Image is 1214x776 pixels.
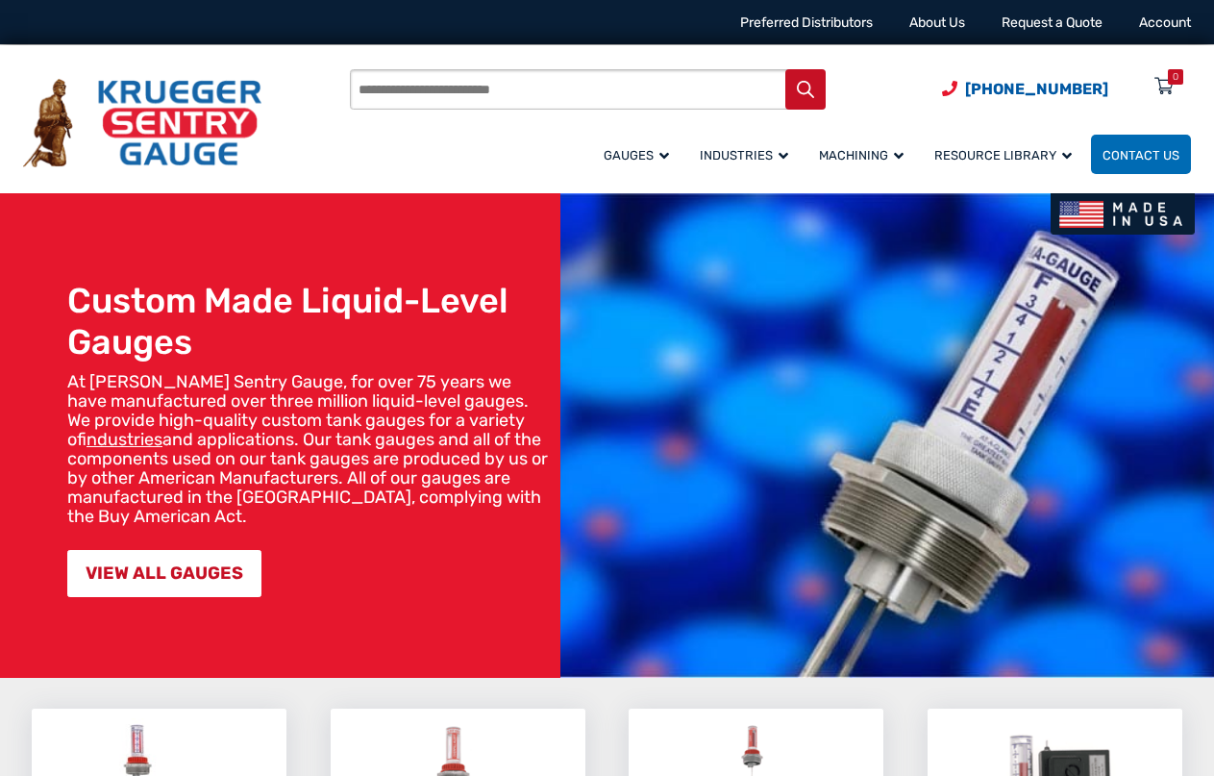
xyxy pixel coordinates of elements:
img: bg_hero_bannerksentry [560,193,1214,678]
a: About Us [909,14,965,31]
span: [PHONE_NUMBER] [965,80,1108,98]
h1: Custom Made Liquid-Level Gauges [67,280,551,363]
a: VIEW ALL GAUGES [67,550,261,597]
a: Request a Quote [1002,14,1103,31]
span: Resource Library [934,148,1072,163]
a: Resource Library [923,132,1091,177]
p: At [PERSON_NAME] Sentry Gauge, for over 75 years we have manufactured over three million liquid-l... [67,372,551,526]
img: Made In USA [1051,193,1195,235]
span: Gauges [604,148,669,163]
a: Preferred Distributors [740,14,873,31]
img: Krueger Sentry Gauge [23,79,261,167]
a: Gauges [592,132,688,177]
span: Contact Us [1103,148,1179,163]
a: Phone Number (920) 434-8860 [942,77,1108,101]
span: Machining [819,148,904,163]
span: Industries [700,148,788,163]
a: Machining [807,132,923,177]
a: Industries [688,132,807,177]
a: industries [87,429,162,450]
a: Account [1139,14,1191,31]
a: Contact Us [1091,135,1191,174]
div: 0 [1173,69,1178,85]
